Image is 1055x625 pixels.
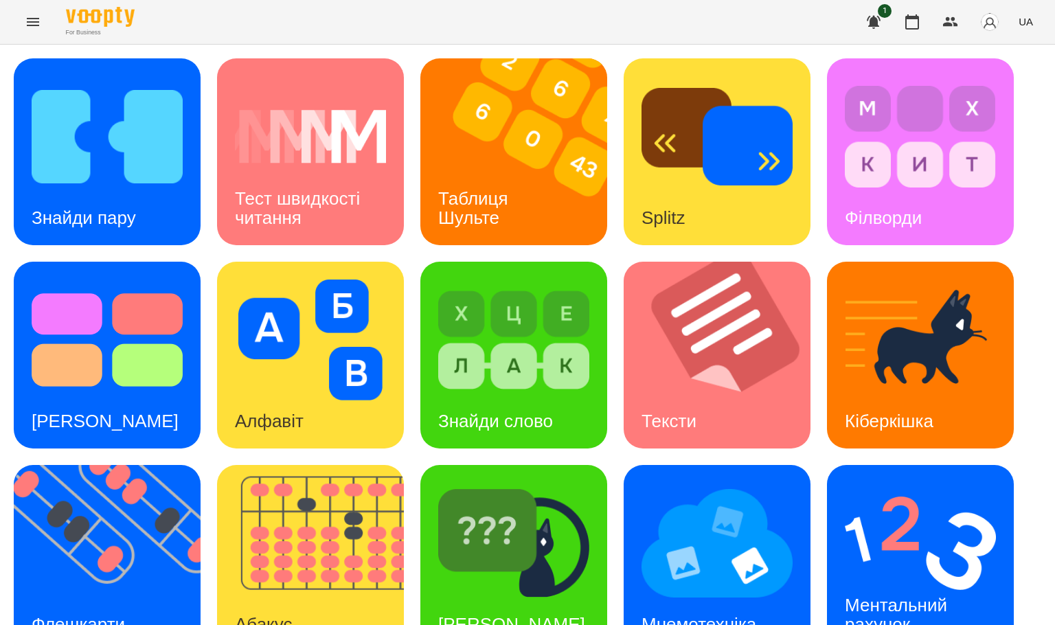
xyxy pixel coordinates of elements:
[845,76,996,197] img: Філворди
[420,262,607,448] a: Знайди словоЗнайди слово
[827,58,1014,245] a: ФілвордиФілворди
[827,262,1014,448] a: КіберкішкаКіберкішка
[66,28,135,37] span: For Business
[1019,14,1033,29] span: UA
[217,262,404,448] a: АлфавітАлфавіт
[878,4,892,18] span: 1
[32,207,136,228] h3: Знайди пару
[845,280,996,400] img: Кіберкішка
[32,76,183,197] img: Знайди пару
[1013,9,1039,34] button: UA
[32,411,179,431] h3: [PERSON_NAME]
[420,58,624,245] img: Таблиця Шульте
[14,58,201,245] a: Знайди паруЗнайди пару
[32,280,183,400] img: Тест Струпа
[624,262,810,448] a: ТекстиТексти
[642,207,685,228] h3: Splitz
[66,7,135,27] img: Voopty Logo
[624,262,828,448] img: Тексти
[235,188,365,227] h3: Тест швидкості читання
[217,58,404,245] a: Тест швидкості читанняТест швидкості читання
[438,411,553,431] h3: Знайди слово
[235,280,386,400] img: Алфавіт
[420,58,607,245] a: Таблиця ШультеТаблиця Шульте
[438,188,513,227] h3: Таблиця Шульте
[845,483,996,604] img: Ментальний рахунок
[642,411,696,431] h3: Тексти
[624,58,810,245] a: SplitzSplitz
[235,411,304,431] h3: Алфавіт
[845,411,933,431] h3: Кіберкішка
[845,207,922,228] h3: Філворди
[14,262,201,448] a: Тест Струпа[PERSON_NAME]
[438,280,589,400] img: Знайди слово
[980,12,999,32] img: avatar_s.png
[235,76,386,197] img: Тест швидкості читання
[16,5,49,38] button: Menu
[642,483,793,604] img: Мнемотехніка
[438,483,589,604] img: Знайди Кіберкішку
[642,76,793,197] img: Splitz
